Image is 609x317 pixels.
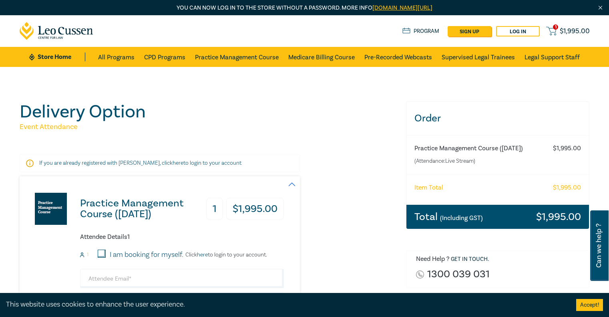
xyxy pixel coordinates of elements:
h3: Order [406,102,589,135]
a: CPD Programs [144,47,185,67]
h3: 1 [206,198,223,220]
h6: $ 1,995.00 [553,184,581,192]
a: Pre-Recorded Webcasts [364,47,432,67]
a: All Programs [98,47,135,67]
label: I am booking for myself. [110,250,183,260]
h6: Attendee Details 1 [80,233,284,241]
img: Practice Management Course (October 2025) [35,193,67,225]
a: Supervised Legal Trainees [442,47,515,67]
h3: $ 1,995.00 [226,198,284,220]
a: 1300 039 031 [427,269,490,280]
a: Get in touch [451,256,488,263]
span: 1 [553,24,558,30]
a: [DOMAIN_NAME][URL] [372,4,432,12]
small: (Attendance: Live Stream ) [414,157,549,165]
a: Legal Support Staff [525,47,580,67]
a: here [197,251,208,258]
small: 1 [87,252,88,258]
img: Close [597,4,604,11]
h6: Item Total [414,184,443,192]
h6: Practice Management Course ([DATE]) [414,145,549,152]
p: If you are already registered with [PERSON_NAME], click to login to your account [39,159,280,167]
a: Medicare Billing Course [288,47,355,67]
p: You can now log in to the store without a password. More info [20,4,590,12]
h3: Total [414,212,483,222]
span: Can we help ? [595,215,603,276]
h6: $ 1,995.00 [553,145,581,152]
h3: Practice Management Course ([DATE]) [80,198,212,220]
h6: Need Help ? . [416,255,583,263]
h3: $ 1,995.00 [536,212,581,222]
p: Click to login to your account. [183,252,267,258]
a: Log in [496,26,540,36]
h1: Delivery Option [20,101,396,122]
a: here [173,160,183,167]
span: $ 1,995.00 [560,27,590,36]
a: sign up [448,26,491,36]
input: Attendee Email* [80,269,284,288]
a: Practice Management Course [195,47,279,67]
h5: Event Attendance [20,122,396,132]
a: Store Home [29,52,85,61]
small: (Including GST) [440,214,483,222]
div: This website uses cookies to enhance the user experience. [6,299,564,310]
a: Program [402,27,440,36]
button: Accept cookies [576,299,603,311]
